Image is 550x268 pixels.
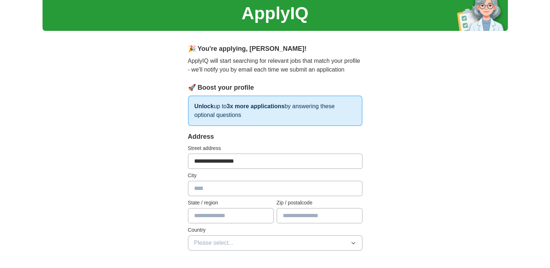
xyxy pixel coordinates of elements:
p: up to by answering these optional questions [188,96,362,126]
label: State / region [188,199,274,207]
span: Please select... [194,239,234,247]
div: 🎉 You're applying , [PERSON_NAME] ! [188,44,362,54]
div: Address [188,132,362,142]
strong: Unlock [194,103,214,109]
button: Please select... [188,235,362,251]
p: ApplyIQ will start searching for relevant jobs that match your profile - we'll notify you by emai... [188,57,362,74]
strong: 3x more applications [226,103,284,109]
label: Zip / postalcode [277,199,362,207]
label: City [188,172,362,179]
label: Country [188,226,362,234]
h1: ApplyIQ [241,0,308,27]
div: 🚀 Boost your profile [188,83,362,93]
label: Street address [188,145,362,152]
